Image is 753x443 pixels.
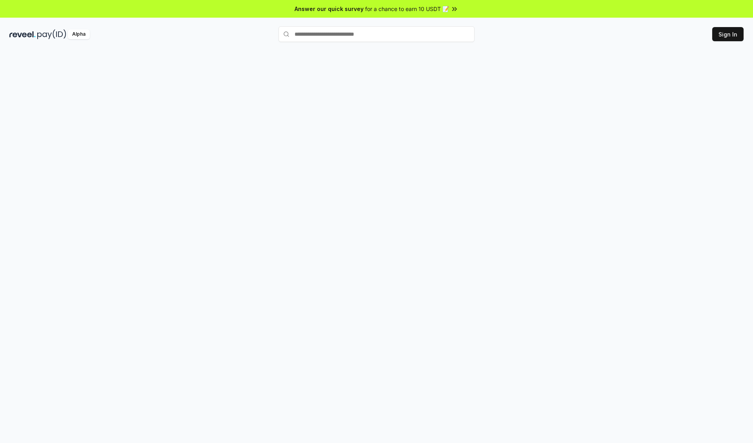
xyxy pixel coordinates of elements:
span: Answer our quick survey [295,5,364,13]
img: reveel_dark [9,29,36,39]
img: pay_id [37,29,66,39]
div: Alpha [68,29,90,39]
span: for a chance to earn 10 USDT 📝 [365,5,449,13]
button: Sign In [712,27,744,41]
